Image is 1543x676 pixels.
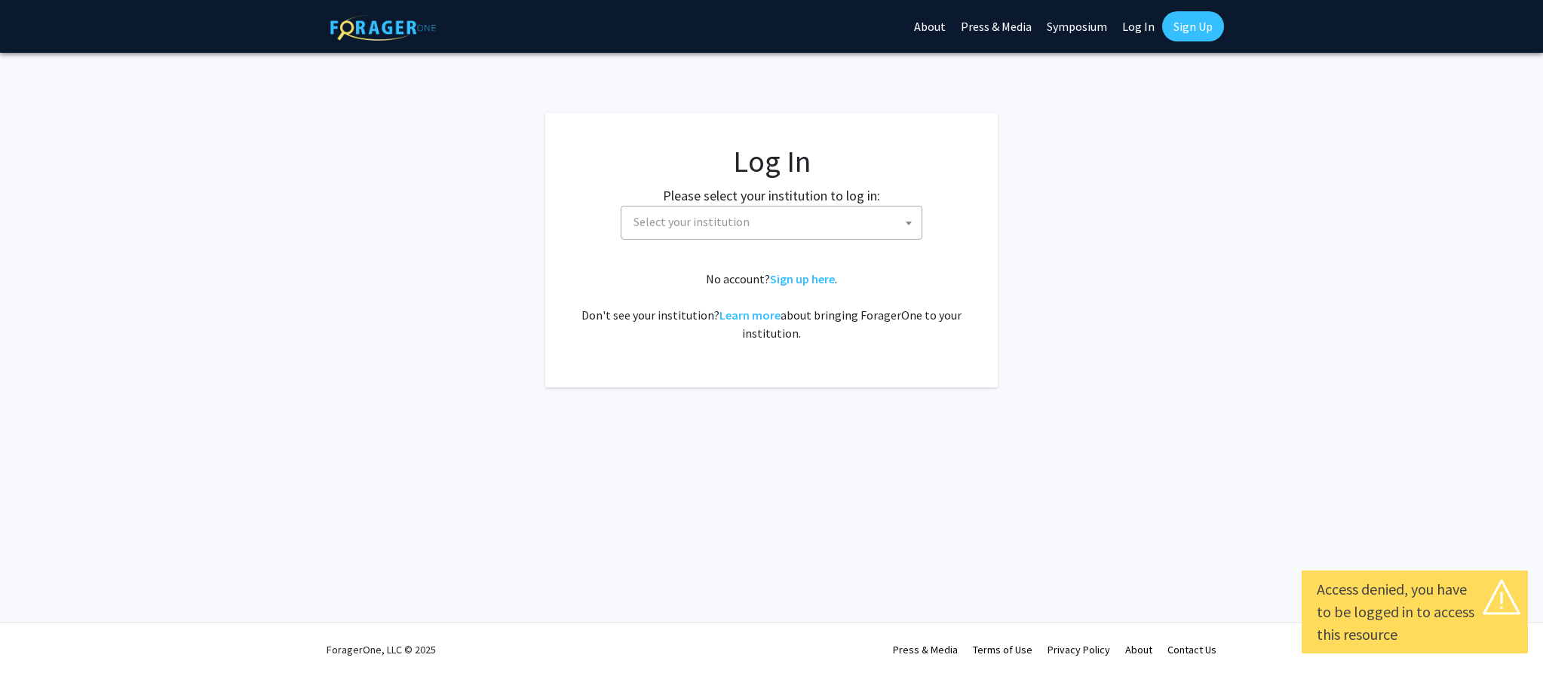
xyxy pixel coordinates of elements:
[330,14,436,41] img: ForagerOne Logo
[1317,578,1513,646] div: Access denied, you have to be logged in to access this resource
[1162,11,1224,41] a: Sign Up
[575,143,968,179] h1: Log In
[627,206,922,237] span: Select your institution
[327,623,436,676] div: ForagerOne, LLC © 2025
[1125,643,1152,656] a: About
[719,307,781,323] a: Learn more about bringing ForagerOne to your institution
[1048,643,1110,656] a: Privacy Policy
[663,185,880,206] label: Please select your institution to log in:
[575,270,968,342] div: No account? . Don't see your institution? about bringing ForagerOne to your institution.
[633,214,750,229] span: Select your institution
[973,643,1032,656] a: Terms of Use
[770,271,835,286] a: Sign up here
[1167,643,1216,656] a: Contact Us
[893,643,958,656] a: Press & Media
[621,206,922,240] span: Select your institution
